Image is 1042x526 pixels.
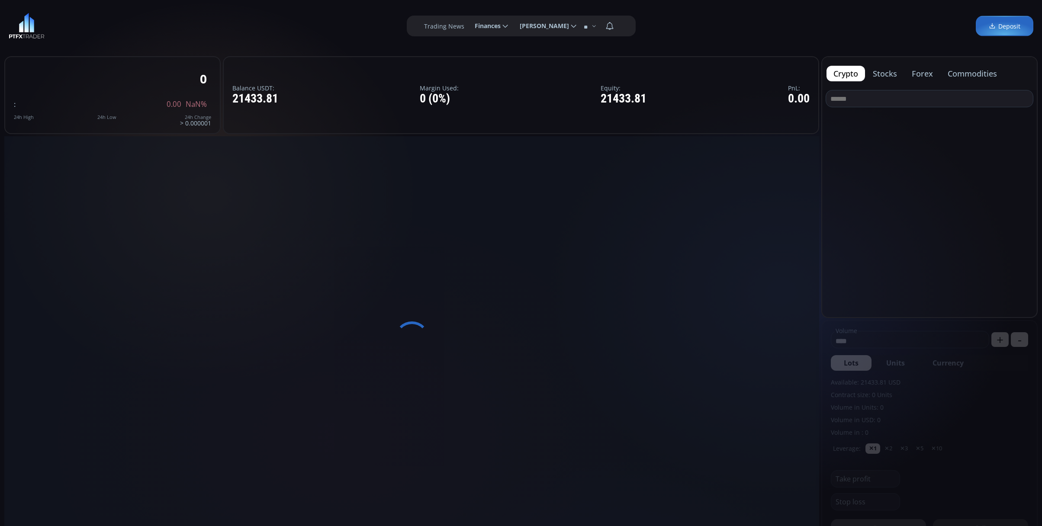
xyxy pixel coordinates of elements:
[180,115,211,126] div: > 0.000001
[601,92,646,106] div: 21433.81
[989,22,1020,31] span: Deposit
[97,115,116,120] div: 24h Low
[424,22,464,31] label: Trading News
[905,66,940,81] button: forex
[788,92,810,106] div: 0.00
[976,16,1033,36] a: Deposit
[788,85,810,91] label: PnL:
[601,85,646,91] label: Equity:
[167,100,181,108] span: 0.00
[420,92,459,106] div: 0 (0%)
[186,100,207,108] span: NaN%
[180,115,211,120] div: 24h Change
[232,85,278,91] label: Balance USDT:
[941,66,1004,81] button: commodities
[827,66,865,81] button: crypto
[14,115,34,120] div: 24h High
[420,85,459,91] label: Margin Used:
[866,66,904,81] button: stocks
[200,72,207,86] div: 0
[514,17,569,35] span: [PERSON_NAME]
[9,13,45,39] img: LOGO
[14,99,16,109] span: :
[232,92,278,106] div: 21433.81
[469,17,501,35] span: Finances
